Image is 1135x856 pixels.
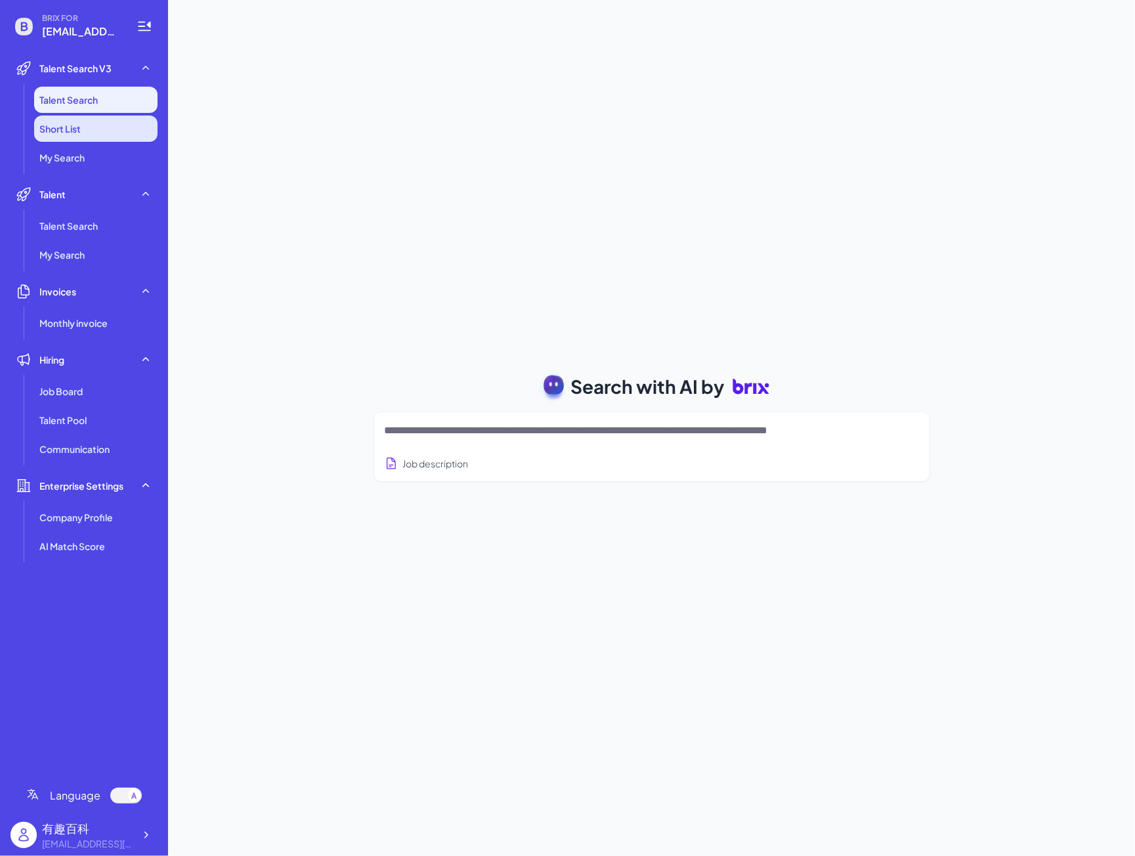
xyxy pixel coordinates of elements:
[39,540,105,553] span: AI Match Score
[39,414,87,427] span: Talent Pool
[571,373,725,400] span: Search with AI by
[39,285,76,298] span: Invoices
[39,353,64,366] span: Hiring
[39,122,81,135] span: Short List
[39,385,83,398] span: Job Board
[39,188,66,201] span: Talent
[39,479,123,492] span: Enterprise Settings
[39,151,85,164] span: My Search
[39,442,110,456] span: Communication
[42,13,121,24] span: BRIX FOR
[42,819,134,837] div: 有趣百科
[50,788,100,803] span: Language
[42,837,134,851] div: youqu272@gmail.com
[385,452,469,476] button: Search using job description
[39,316,108,330] span: Monthly invoice
[39,62,112,75] span: Talent Search V3
[39,93,98,106] span: Talent Search
[39,248,85,261] span: My Search
[39,511,113,524] span: Company Profile
[42,24,121,39] span: youqu272@gmail.com
[11,822,37,848] img: user_logo.png
[39,219,98,232] span: Talent Search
